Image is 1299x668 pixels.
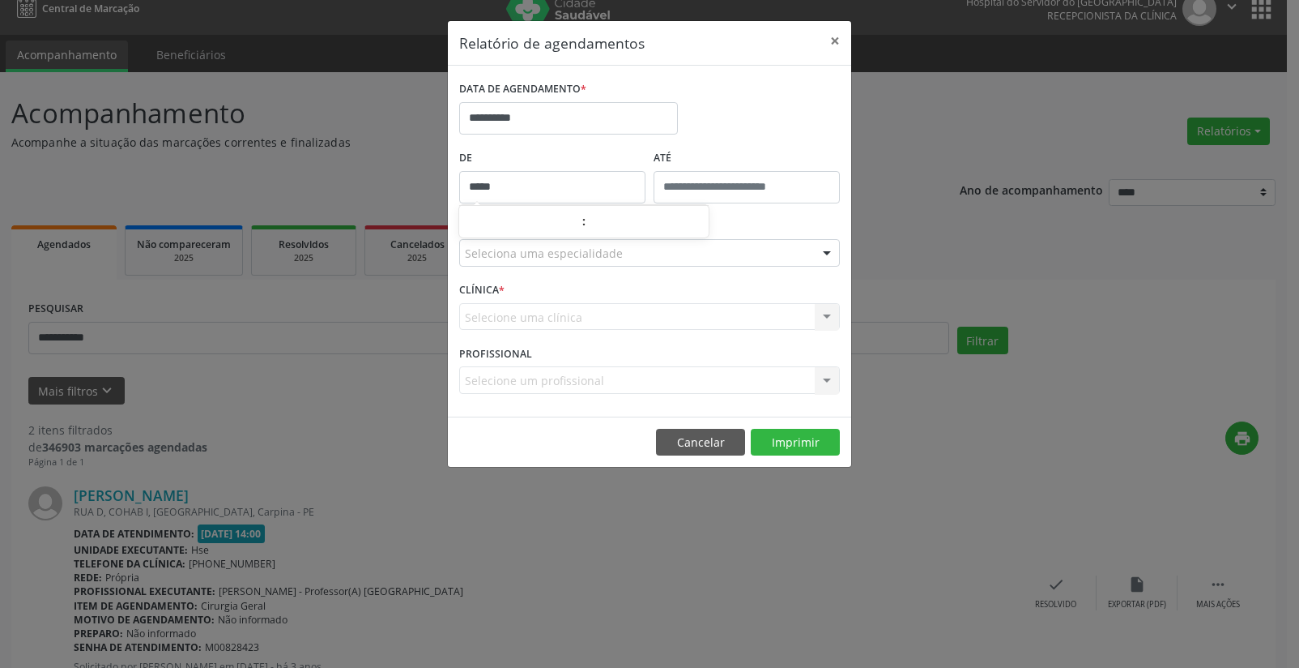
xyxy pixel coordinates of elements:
label: PROFISSIONAL [459,341,532,366]
button: Cancelar [656,429,745,456]
label: ATÉ [654,146,840,171]
label: CLÍNICA [459,278,505,303]
span: : [581,205,586,238]
button: Imprimir [751,429,840,456]
h5: Relatório de agendamentos [459,32,645,54]
button: Close [819,21,851,61]
input: Hour [459,207,581,239]
label: DATA DE AGENDAMENTO [459,77,586,102]
label: De [459,146,645,171]
span: Seleciona uma especialidade [465,245,623,262]
input: Minute [586,207,709,239]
